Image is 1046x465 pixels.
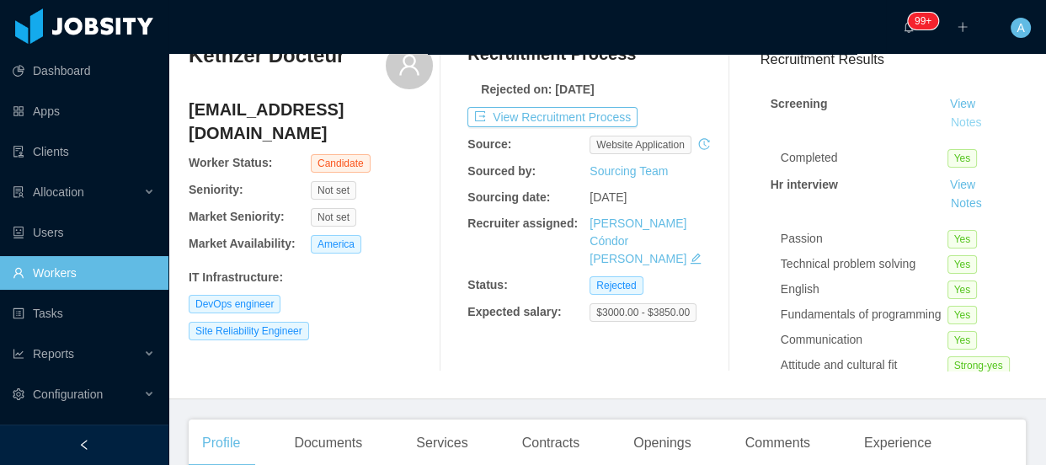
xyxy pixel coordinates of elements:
button: Notes [944,194,989,214]
span: Yes [947,230,978,249]
span: Site Reliability Engineer [189,322,309,340]
strong: Hr interview [771,178,838,191]
a: icon: robotUsers [13,216,155,249]
div: Completed [781,149,947,167]
span: Not set [311,208,356,227]
b: Expected salary: [467,305,561,318]
span: Strong-yes [947,356,1010,375]
span: Configuration [33,387,103,401]
span: website application [590,136,691,154]
i: icon: edit [690,253,702,265]
i: icon: setting [13,388,24,400]
span: Not set [311,181,356,200]
span: Rejected [590,276,643,295]
h3: Recruitment Results [760,49,1026,70]
b: Recruiter assigned: [467,216,578,230]
span: America [311,235,361,254]
b: Sourcing date: [467,190,550,204]
span: Yes [947,255,978,274]
b: Sourced by: [467,164,536,178]
span: Yes [947,306,978,324]
a: View [944,178,981,191]
a: icon: auditClients [13,135,155,168]
div: English [781,281,947,298]
i: icon: history [698,138,710,150]
a: View [944,97,981,110]
span: $3000.00 - $3850.00 [590,303,696,322]
b: IT Infrastructure : [189,270,283,284]
b: Market Seniority: [189,210,285,223]
span: Yes [947,281,978,299]
b: Market Availability: [189,237,296,250]
i: icon: solution [13,186,24,198]
sup: 157 [908,13,938,29]
button: Notes [944,113,989,133]
div: Communication [781,331,947,349]
b: Worker Status: [189,156,272,169]
div: Fundamentals of programming [781,306,947,323]
b: Seniority: [189,183,243,196]
h4: [EMAIL_ADDRESS][DOMAIN_NAME] [189,98,433,145]
span: Yes [947,331,978,350]
strong: Screening [771,97,828,110]
b: Status: [467,278,507,291]
a: icon: profileTasks [13,297,155,330]
div: Attitude and cultural fit [781,356,947,374]
span: [DATE] [590,190,627,204]
span: Allocation [33,185,84,199]
span: DevOps engineer [189,295,280,313]
i: icon: line-chart [13,348,24,360]
i: icon: plus [957,21,969,33]
a: [PERSON_NAME] Cóndor [PERSON_NAME] [590,216,686,265]
i: icon: user [398,53,421,77]
span: Yes [947,149,978,168]
a: icon: appstoreApps [13,94,155,128]
span: A [1017,18,1024,38]
h3: Kethzer Docteur [189,42,344,69]
a: Sourcing Team [590,164,668,178]
button: icon: exportView Recruitment Process [467,107,638,127]
div: Technical problem solving [781,255,947,273]
a: icon: userWorkers [13,256,155,290]
a: icon: pie-chartDashboard [13,54,155,88]
h4: Recruitment Process [467,42,636,66]
span: Reports [33,347,74,361]
span: Candidate [311,154,371,173]
b: Source: [467,137,511,151]
b: Rejected on: [DATE] [481,83,594,96]
i: icon: bell [903,21,915,33]
a: icon: exportView Recruitment Process [467,110,638,124]
div: Passion [781,230,947,248]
